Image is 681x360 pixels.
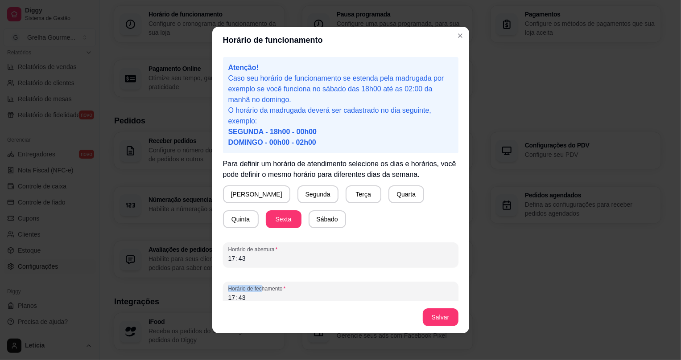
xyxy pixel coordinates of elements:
span: Horário de fechamento [228,285,453,292]
button: Close [453,29,467,43]
div: hour, [227,254,236,263]
div: : [235,293,239,302]
button: Sexta [266,210,301,228]
p: O horário da madrugada deverá ser cadastrado no dia seguinte, exemplo: [228,105,453,148]
span: SEGUNDA - 18h00 - 00h00 [228,128,317,135]
div: minute, [238,254,247,263]
button: Sábado [309,210,346,228]
p: Para definir um horário de atendimento selecione os dias e horários, você pode definir o mesmo ho... [223,159,458,180]
button: Segunda [297,185,338,203]
div: hour, [227,293,236,302]
button: Salvar [423,308,458,326]
p: Atenção! [228,62,453,73]
span: Horário de abertura [228,246,453,253]
button: Quinta [223,210,259,228]
button: Quarta [388,185,424,203]
button: Terça [346,185,381,203]
div: minute, [238,293,247,302]
header: Horário de funcionamento [212,27,469,53]
button: [PERSON_NAME] [223,185,290,203]
div: : [235,254,239,263]
span: DOMINGO - 00h00 - 02h00 [228,139,316,146]
p: Caso seu horário de funcionamento se estenda pela madrugada por exemplo se você funciona no sábad... [228,73,453,105]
